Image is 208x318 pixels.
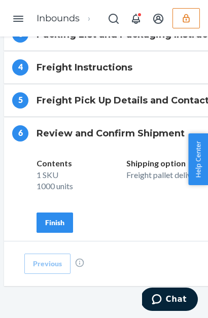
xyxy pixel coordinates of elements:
[142,288,198,313] iframe: Opens a widget where you can chat to one of our agents
[37,213,73,233] button: Finish
[37,127,185,140] h4: Review and Confirm Shipment
[12,125,28,142] div: 6
[37,158,73,169] p: Contents
[37,13,80,24] a: Inbounds
[126,8,146,28] button: Open notifications
[24,254,71,274] button: Previous
[188,133,208,185] button: Help Center
[37,169,73,181] p: 1 SKU
[12,59,28,76] div: 4
[148,8,168,28] button: Open account menu
[12,92,28,109] div: 5
[45,218,64,228] div: Finish
[103,8,124,28] button: Open Search Box
[37,61,132,74] h4: Freight Instructions
[8,8,28,28] button: Open Navigation
[37,181,73,192] p: 1000 units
